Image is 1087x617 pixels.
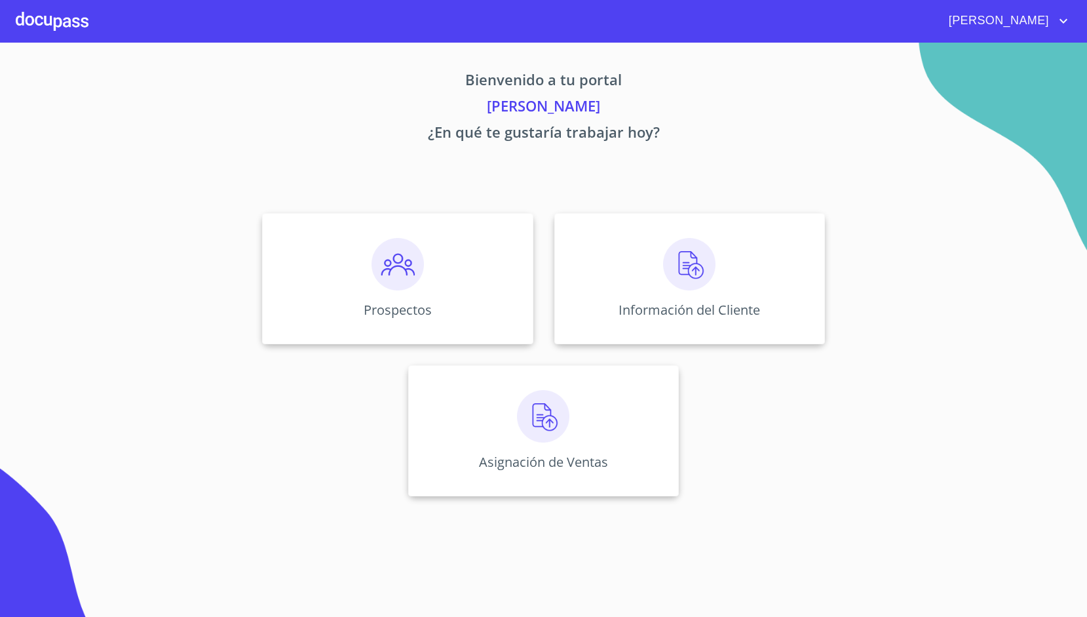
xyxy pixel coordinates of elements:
img: prospectos.png [372,238,424,290]
p: Bienvenido a tu portal [140,69,947,95]
span: [PERSON_NAME] [939,10,1056,31]
p: Información del Cliente [619,301,760,319]
p: Prospectos [364,301,432,319]
button: account of current user [939,10,1071,31]
img: carga.png [663,238,715,290]
p: [PERSON_NAME] [140,95,947,121]
img: carga.png [517,390,569,443]
p: ¿En qué te gustaría trabajar hoy? [140,121,947,148]
p: Asignación de Ventas [479,453,608,471]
